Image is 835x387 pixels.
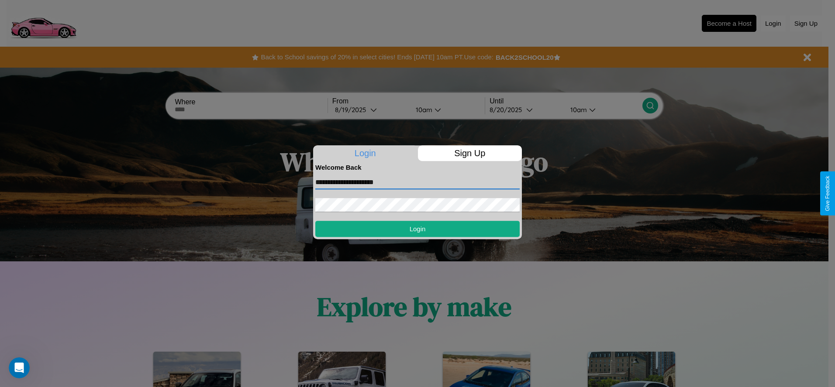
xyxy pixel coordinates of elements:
[315,164,520,171] h4: Welcome Back
[9,357,30,378] iframe: Intercom live chat
[313,145,417,161] p: Login
[418,145,522,161] p: Sign Up
[315,221,520,237] button: Login
[825,176,831,211] div: Give Feedback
